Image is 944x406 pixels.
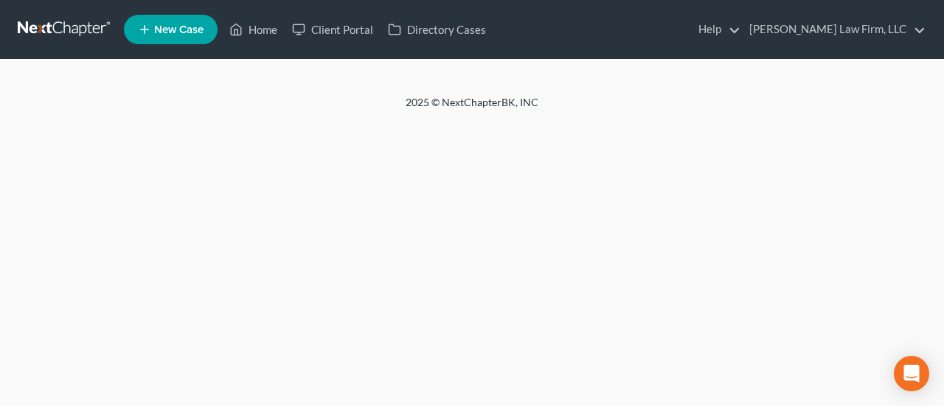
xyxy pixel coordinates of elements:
a: Help [691,16,740,43]
a: Client Portal [285,16,381,43]
a: Home [222,16,285,43]
div: Open Intercom Messenger [894,356,929,391]
new-legal-case-button: New Case [124,15,218,44]
a: [PERSON_NAME] Law Firm, LLC [742,16,926,43]
a: Directory Cases [381,16,493,43]
div: 2025 © NextChapterBK, INC [52,95,892,122]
